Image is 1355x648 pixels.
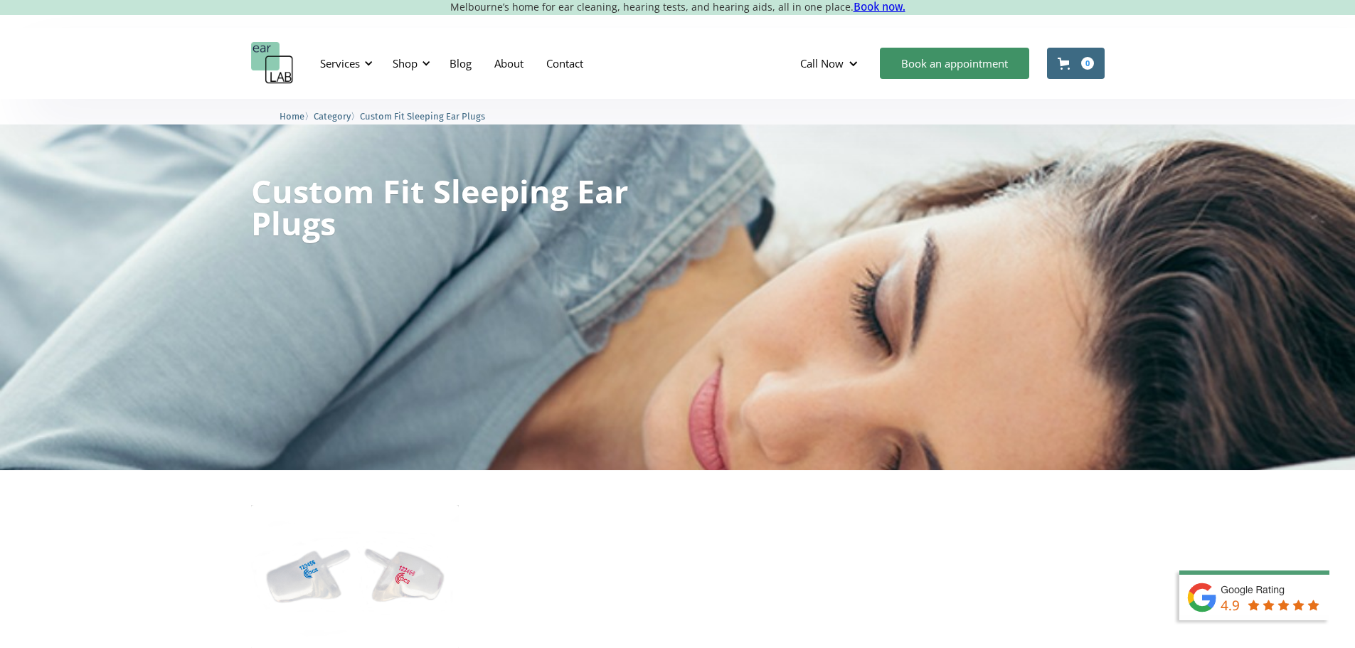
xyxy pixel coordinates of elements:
[393,56,418,70] div: Shop
[360,109,485,122] a: Custom Fit Sleeping Ear Plugs
[535,43,595,84] a: Contact
[314,109,360,124] li: 〉
[483,43,535,84] a: About
[251,42,294,85] a: home
[1047,48,1105,79] a: Open cart
[280,109,304,122] a: Home
[251,175,629,239] h1: Custom Fit Sleeping Ear Plugs
[314,111,351,122] span: Category
[1081,57,1094,70] div: 0
[800,56,844,70] div: Call Now
[280,111,304,122] span: Home
[438,43,483,84] a: Blog
[280,109,314,124] li: 〉
[314,109,351,122] a: Category
[789,42,873,85] div: Call Now
[384,42,435,85] div: Shop
[360,111,485,122] span: Custom Fit Sleeping Ear Plugs
[312,42,377,85] div: Services
[320,56,360,70] div: Services
[880,48,1029,79] a: Book an appointment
